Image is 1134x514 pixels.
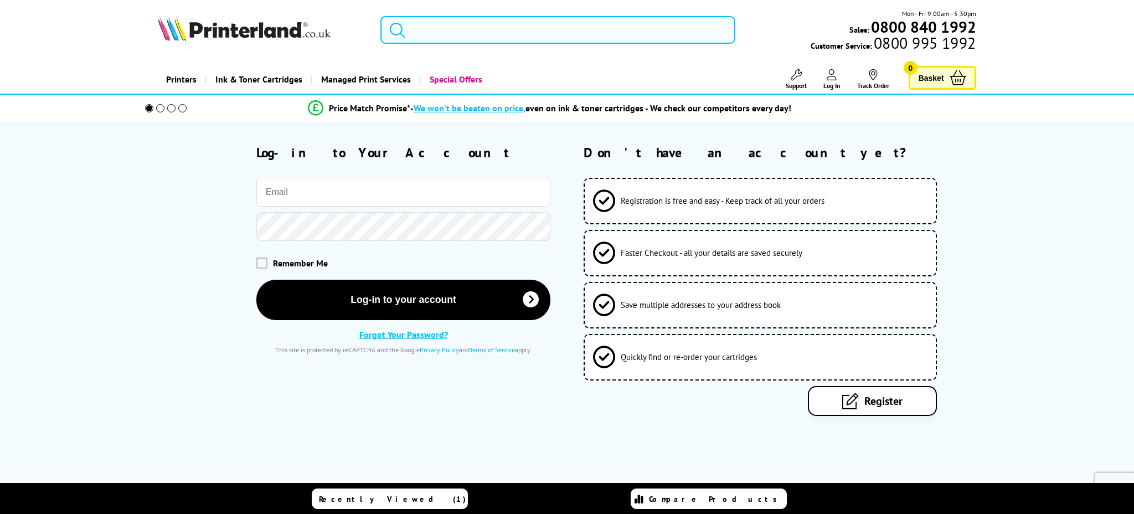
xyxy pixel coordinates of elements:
[158,17,331,41] img: Printerland Logo
[909,66,976,90] a: Basket 0
[312,489,468,509] a: Recently Viewed (1)
[869,22,976,32] a: 0800 840 1992
[329,102,410,114] span: Price Match Promise*
[849,24,869,35] span: Sales:
[130,99,970,118] li: modal_Promise
[872,38,976,48] span: 0800 995 1992
[256,144,551,161] h2: Log-in to Your Account
[420,346,459,354] a: Privacy Policy
[158,17,367,43] a: Printerland Logo
[902,8,976,19] span: Mon - Fri 9:00am - 5:30pm
[823,81,841,90] span: Log In
[621,352,757,362] span: Quickly find or re-order your cartridges
[256,280,551,320] button: Log-in to your account
[410,102,791,114] div: - even on ink & toner cartridges - We check our competitors every day!
[359,329,448,340] a: Forgot Your Password?
[205,65,311,94] a: Ink & Toner Cartridges
[786,81,807,90] span: Support
[256,346,551,354] div: This site is protected by reCAPTCHA and the Google and apply.
[311,65,419,94] a: Managed Print Services
[811,38,976,51] span: Customer Service:
[649,494,783,504] span: Compare Products
[470,346,515,354] a: Terms of Service
[414,102,525,114] span: We won’t be beaten on price,
[273,258,328,269] span: Remember Me
[215,65,302,94] span: Ink & Toner Cartridges
[631,489,787,509] a: Compare Products
[621,248,802,258] span: Faster Checkout - all your details are saved securely
[621,300,781,310] span: Save multiple addresses to your address book
[256,178,551,207] input: Email
[786,69,807,90] a: Support
[158,65,205,94] a: Printers
[621,196,824,206] span: Registration is free and easy - Keep track of all your orders
[904,61,917,75] span: 0
[808,386,937,416] a: Register
[319,494,466,504] span: Recently Viewed (1)
[871,17,976,37] b: 0800 840 1992
[864,394,903,408] span: Register
[823,69,841,90] a: Log In
[919,70,944,85] span: Basket
[584,144,976,161] h2: Don't have an account yet?
[419,65,491,94] a: Special Offers
[857,69,889,90] a: Track Order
